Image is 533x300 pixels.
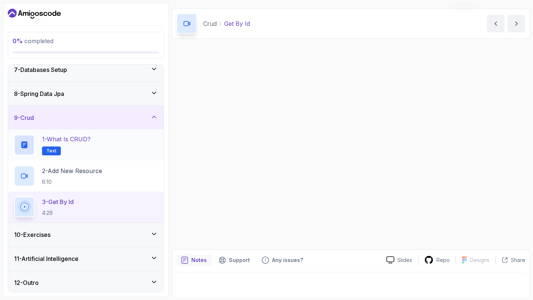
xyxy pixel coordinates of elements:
button: Support button [214,254,254,266]
h3: 8 - Spring Data Jpa [14,89,64,98]
button: Feedback button [257,254,307,266]
p: 2 - Add New Resource [42,166,102,175]
button: 8-Spring Data Jpa [8,82,164,106]
p: Any issues? [272,256,303,264]
h3: 10 - Exercises [14,230,50,239]
button: next content [508,15,525,32]
button: 2-Add New Resource6:10 [14,166,158,186]
button: 12-Outro [8,271,164,294]
button: notes button [177,254,211,266]
p: Designs [470,256,490,264]
p: 4:29 [42,209,74,217]
p: 1 - What is CRUD? [42,135,91,144]
p: Support [229,256,250,264]
p: Get By Id [224,19,250,28]
button: 1-What is CRUD?Text [14,135,158,155]
button: 3-Get By Id4:29 [14,197,158,217]
p: Repo [436,256,450,264]
button: 11-Artificial Intelligence [8,247,164,270]
button: Share [495,256,525,264]
p: Notes [191,256,207,264]
p: 6:10 [42,178,102,186]
h3: 9 - Crud [14,113,34,122]
a: Dashboard [8,8,61,20]
p: Slides [397,256,412,264]
button: 7-Databases Setup [8,58,164,82]
button: 9-Crud [8,106,164,130]
h3: 12 - Outro [14,278,39,287]
button: 10-Exercises [8,223,164,246]
p: 3 - Get By Id [42,197,74,206]
span: Text [46,148,56,154]
span: 0 % [13,37,23,45]
button: previous content [487,15,505,32]
h3: 11 - Artificial Intelligence [14,254,79,263]
a: Repo [418,255,456,265]
p: Share [511,256,525,264]
a: Slides [380,256,418,264]
h3: 7 - Databases Setup [14,65,67,74]
p: Crud [203,19,217,28]
span: completed [13,37,53,45]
